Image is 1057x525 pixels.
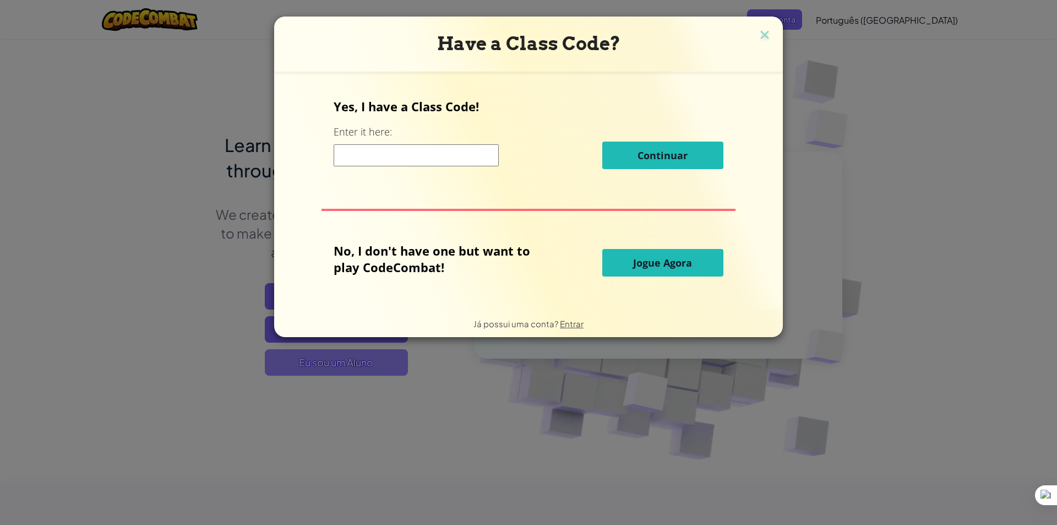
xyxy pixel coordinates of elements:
[758,28,772,44] img: close icon
[633,256,692,269] span: Jogue Agora
[437,33,620,55] span: Have a Class Code?
[602,142,723,169] button: Continuar
[334,98,723,115] p: Yes, I have a Class Code!
[334,125,392,139] label: Enter it here:
[334,242,547,275] p: No, I don't have one but want to play CodeCombat!
[638,149,688,162] span: Continuar
[473,318,560,329] span: Já possui uma conta?
[560,318,584,329] a: Entrar
[602,249,723,277] button: Jogue Agora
